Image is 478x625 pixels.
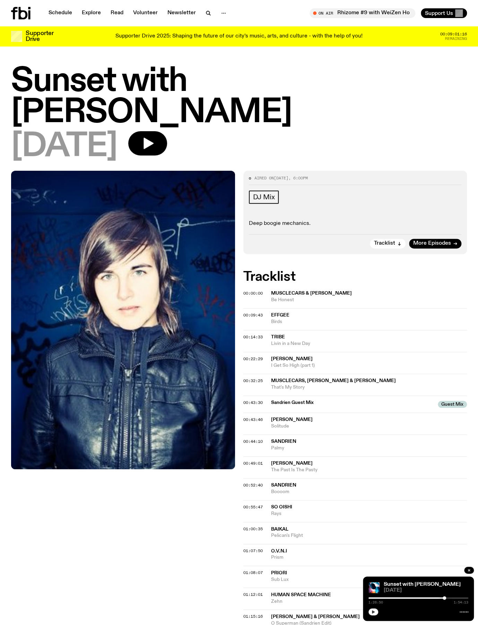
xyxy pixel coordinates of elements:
[271,614,360,619] span: [PERSON_NAME] & [PERSON_NAME]
[274,175,288,181] span: [DATE]
[370,239,406,248] button: Tracklist
[271,592,331,597] span: Human Space Machine
[271,297,467,303] span: Be Honest
[271,554,467,561] span: Prism
[243,570,263,575] span: 01:08:07
[271,384,467,391] span: That's My Story
[440,32,467,36] span: 00:09:01:16
[368,582,380,593] img: Simon Caldwell stands side on, looking downwards. He has headphones on. Behind him is a brightly ...
[271,362,467,369] span: I Get So High (part 1)
[243,418,263,422] button: 00:43:46
[243,417,263,422] span: 00:43:46
[243,527,263,531] button: 01:00:35
[384,582,461,587] a: Sunset with [PERSON_NAME]
[421,8,467,18] button: Support Us
[115,33,363,40] p: Supporter Drive 2025: Shaping the future of our city’s music, arts, and culture - with the help o...
[413,241,451,246] span: More Episodes
[163,8,200,18] a: Newsletter
[249,191,279,204] a: DJ Mix
[271,467,467,473] span: The Past Is The Pasty
[271,576,467,583] span: Sub Lux
[409,239,461,248] a: More Episodes
[243,462,263,465] button: 00:49:01
[271,335,285,339] span: Tribe
[243,592,263,597] span: 01:12:01
[271,461,313,466] span: [PERSON_NAME]
[271,417,313,422] span: [PERSON_NAME]
[78,8,105,18] a: Explore
[243,357,263,361] button: 00:22:29
[425,10,453,16] span: Support Us
[11,131,117,162] span: [DATE]
[271,483,296,488] span: Sandrien
[243,483,263,487] button: 00:52:40
[374,241,395,246] span: Tracklist
[243,505,263,509] button: 00:55:47
[271,399,434,406] span: Sandrien Guest Mix
[271,313,289,318] span: effgee
[243,482,263,488] span: 00:52:40
[243,440,263,444] button: 00:44:10
[243,356,263,362] span: 00:22:29
[243,335,263,339] button: 00:14:33
[271,291,352,296] span: Musclecars & [PERSON_NAME]
[243,271,467,283] h2: Tracklist
[243,461,263,466] span: 00:49:01
[271,439,296,444] span: Sandrien
[249,220,462,227] p: Deep boogie mechanics.
[243,292,263,295] button: 00:00:00
[11,66,467,128] h1: Sunset with [PERSON_NAME]
[368,601,383,604] span: 1:26:50
[243,615,263,618] button: 01:15:16
[271,532,467,539] span: Pelican's Flight
[243,400,263,405] span: 00:43:30
[271,527,288,532] span: Baikal
[271,571,287,575] span: Priori
[106,8,128,18] a: Read
[271,356,313,361] span: [PERSON_NAME]
[243,378,263,383] span: 00:32:25
[445,37,467,41] span: Remaining
[271,378,396,383] span: Musclecars, [PERSON_NAME] & [PERSON_NAME]
[384,588,468,593] span: [DATE]
[243,504,263,510] span: 00:55:47
[243,571,263,575] button: 01:08:07
[243,290,263,296] span: 00:00:00
[243,526,263,532] span: 01:00:35
[243,313,263,317] button: 00:09:43
[271,598,467,605] span: Zehn
[243,548,263,554] span: 01:07:50
[243,379,263,383] button: 00:32:25
[288,175,308,181] span: , 6:00pm
[438,401,467,408] span: Guest Mix
[243,439,263,444] span: 00:44:10
[243,312,263,318] span: 00:09:43
[243,614,263,619] span: 01:15:16
[254,175,274,181] span: Aired on
[271,510,467,517] span: Rays
[44,8,76,18] a: Schedule
[129,8,162,18] a: Volunteer
[310,8,415,18] button: On AirRhizome #9 with WeiZen Ho
[271,445,467,451] span: Palmy
[243,549,263,553] button: 01:07:50
[243,401,263,405] button: 00:43:30
[243,593,263,597] button: 01:12:01
[271,505,292,509] span: So Oishi
[271,340,467,347] span: Livin in a New Day
[271,423,467,430] span: Solitude
[271,549,287,554] span: O.V.N.I
[26,31,53,42] h3: Supporter Drive
[271,489,467,495] span: Boooom
[271,319,467,325] span: Birds
[454,601,468,604] span: 1:54:13
[243,334,263,340] span: 00:14:33
[253,193,275,201] span: DJ Mix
